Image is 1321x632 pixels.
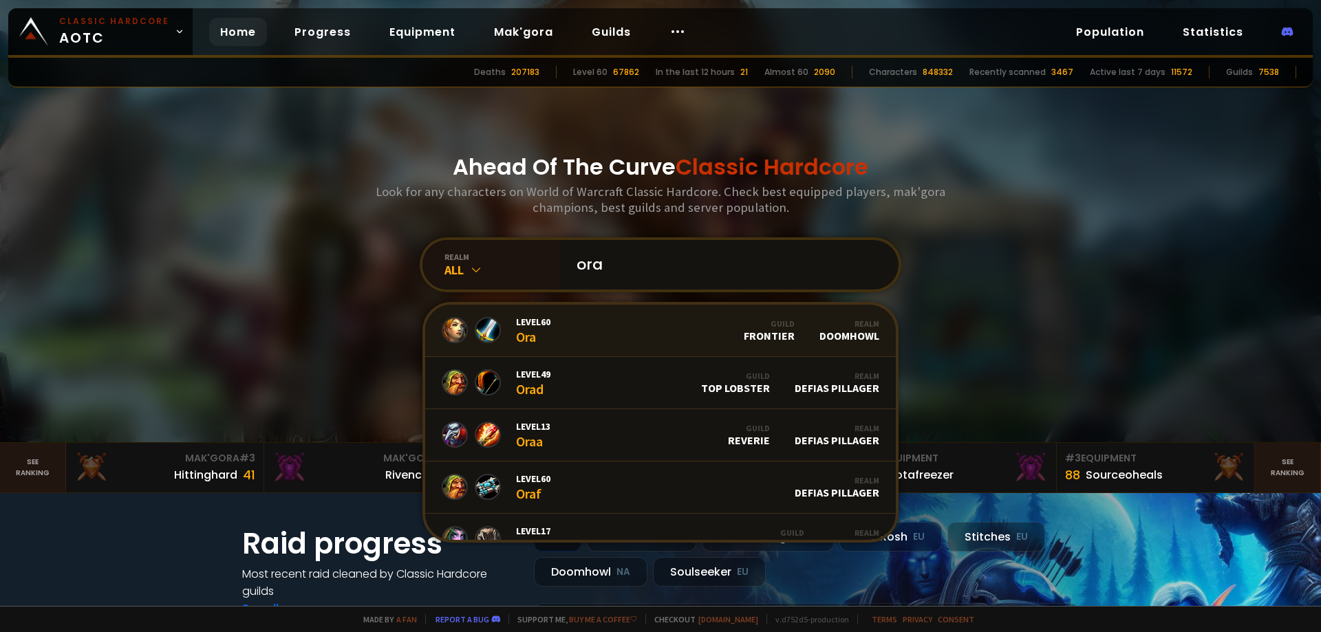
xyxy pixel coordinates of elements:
a: Seeranking [1255,443,1321,492]
div: 88 [1065,466,1080,484]
div: 67862 [613,66,639,78]
a: Home [209,18,267,46]
span: v. d752d5 - production [766,614,849,624]
div: Orad [516,368,550,397]
small: Classic Hardcore [59,15,169,28]
div: Characters [869,66,917,78]
a: Consent [938,614,974,624]
div: Defias Pillager [795,423,879,447]
a: a fan [396,614,417,624]
a: [DOMAIN_NAME] [698,614,758,624]
span: Made by [355,614,417,624]
a: Classic HardcoreAOTC [8,8,193,55]
div: Ora [516,316,550,345]
a: See all progress [242,600,332,616]
a: Level60OrafRealmDefias Pillager [425,461,896,514]
a: Population [1065,18,1155,46]
div: Guild [701,371,770,381]
small: EU [1016,530,1028,544]
input: Search a character... [568,240,882,290]
div: Reverie [728,423,770,447]
a: Level17OraiGuildKinsfolkRealmStitches [425,514,896,566]
div: All [444,262,560,278]
div: Deaths [474,66,506,78]
div: Doomhowl [534,557,647,587]
a: Guilds [581,18,642,46]
a: #3Equipment88Sourceoheals [1057,443,1255,492]
a: Mak'gora [483,18,564,46]
div: 11572 [1171,66,1192,78]
div: Mak'Gora [74,451,255,466]
div: Frontier [744,318,795,342]
h1: Ahead Of The Curve [453,151,868,184]
div: Recently scanned [969,66,1046,78]
div: Oraa [516,420,550,450]
a: Level60OraGuildFrontierRealmDoomhowl [425,305,896,357]
div: Hittinghard [174,466,237,483]
div: Realm [795,475,879,486]
a: Progress [283,18,362,46]
span: # 3 [1065,451,1081,465]
div: 207183 [511,66,539,78]
div: Nek'Rosh [839,522,942,552]
div: Notafreezer [888,466,954,483]
div: 3467 [1051,66,1073,78]
div: Equipment [1065,451,1246,466]
div: Stitches [947,522,1045,552]
div: Kinsfolk [755,527,804,552]
div: In the last 12 hours [656,66,735,78]
a: Level13OraaGuildReverieRealmDefias Pillager [425,409,896,461]
div: Guild [744,318,795,329]
div: Guild [728,423,770,433]
h3: Look for any characters on World of Warcraft Classic Hardcore. Check best equipped players, mak'g... [370,184,951,215]
div: Guilds [1226,66,1253,78]
div: Mak'Gora [272,451,453,466]
span: Level 60 [516,472,550,485]
div: Active last 7 days [1090,66,1166,78]
span: AOTC [59,15,169,48]
div: Realm [829,527,879,538]
h4: Most recent raid cleaned by Classic Hardcore guilds [242,565,517,600]
div: Guild [755,527,804,538]
div: 21 [740,66,748,78]
div: 2090 [814,66,835,78]
div: Realm [819,318,879,329]
div: 41 [243,466,255,484]
a: Privacy [903,614,932,624]
a: Statistics [1172,18,1254,46]
a: Mak'Gora#3Hittinghard41 [66,443,264,492]
a: Report a bug [436,614,489,624]
div: Realm [795,371,879,381]
span: Level 60 [516,316,550,328]
span: Classic Hardcore [676,151,868,182]
div: Oraf [516,472,550,502]
div: realm [444,252,560,262]
a: #2Equipment88Notafreezer [859,443,1057,492]
small: EU [913,530,925,544]
div: Top Lobster [701,371,770,395]
h1: Raid progress [242,522,517,565]
div: Realm [795,423,879,433]
a: Level49OradGuildTop LobsterRealmDefias Pillager [425,357,896,409]
div: Defias Pillager [795,371,879,395]
span: Level 49 [516,368,550,380]
small: NA [616,565,630,579]
div: Level 60 [573,66,608,78]
div: Doomhowl [819,318,879,342]
span: # 3 [239,451,255,465]
span: Level 13 [516,420,550,433]
span: Level 17 [516,525,550,537]
small: EU [737,565,749,579]
a: Mak'Gora#2Rivench100 [264,443,462,492]
div: Soulseeker [653,557,766,587]
div: Sourceoheals [1086,466,1163,483]
div: Defias Pillager [795,475,879,499]
div: Orai [516,525,550,554]
div: Almost 60 [764,66,808,78]
span: Checkout [645,614,758,624]
div: Equipment [867,451,1048,466]
a: Equipment [378,18,466,46]
div: 7538 [1258,66,1279,78]
span: Support me, [508,614,637,624]
a: Terms [872,614,897,624]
